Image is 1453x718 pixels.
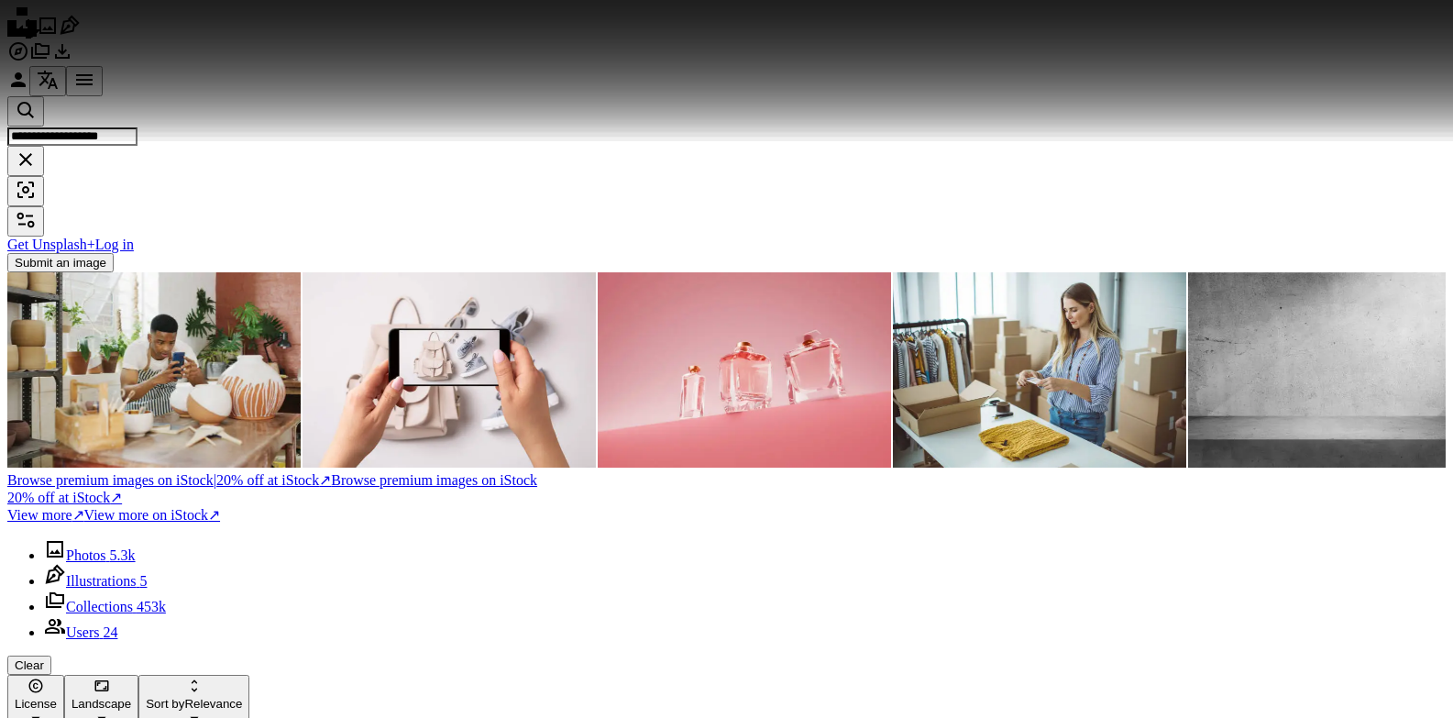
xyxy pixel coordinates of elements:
a: Explore [7,50,29,65]
span: View more ↗ [7,507,84,523]
span: License [15,697,57,711]
span: Sort by [146,697,184,711]
span: 24 [103,624,117,640]
button: Language [29,66,66,96]
button: Submit an image [7,253,114,272]
img: Three luxury perfume bottles [598,272,891,468]
a: View more↗View more on iStock↗ [7,507,220,523]
button: Visual search [7,176,44,206]
a: Photos [37,24,59,39]
a: Users 24 [44,624,117,640]
a: Illustrations 5 [44,573,147,589]
a: Get Unsplash+ [7,237,95,252]
a: Log in [95,237,134,252]
span: 453k [137,599,166,614]
span: Relevance [146,697,242,711]
img: Small business owener [893,272,1186,468]
img: Making small business promotion as easy as one, two, snap [7,272,301,468]
a: Browse premium images on iStock|20% off at iStock↗Browse premium images on iStock20% off at iStock↗ [7,471,1446,506]
button: Clear [7,656,51,675]
button: Search Unsplash [7,96,44,127]
a: Collections [29,50,51,65]
span: View more on iStock ↗ [84,507,220,523]
span: Browse premium images on iStock | [7,472,216,488]
button: Filters [7,206,44,237]
a: Collections 453k [44,599,166,614]
form: Find visuals sitewide [7,96,1446,206]
span: Landscape [72,697,131,711]
span: 5 [139,573,147,589]
span: Browse premium images on iStock 20% off at iStock ↗ [7,472,537,505]
a: Download History [51,50,73,65]
a: Photos 5.3k [44,547,136,563]
img: Woman taking photo of white backpack and blue sneakers with smartphone. Influencer and social media. [303,272,596,468]
span: 20% off at iStock ↗ [7,472,331,488]
span: 5.3k [110,547,136,563]
a: Home — Unsplash [7,24,37,39]
a: Log in / Sign up [7,78,29,94]
button: Clear [7,146,44,176]
a: Illustrations [59,24,81,39]
button: Menu [66,66,103,96]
